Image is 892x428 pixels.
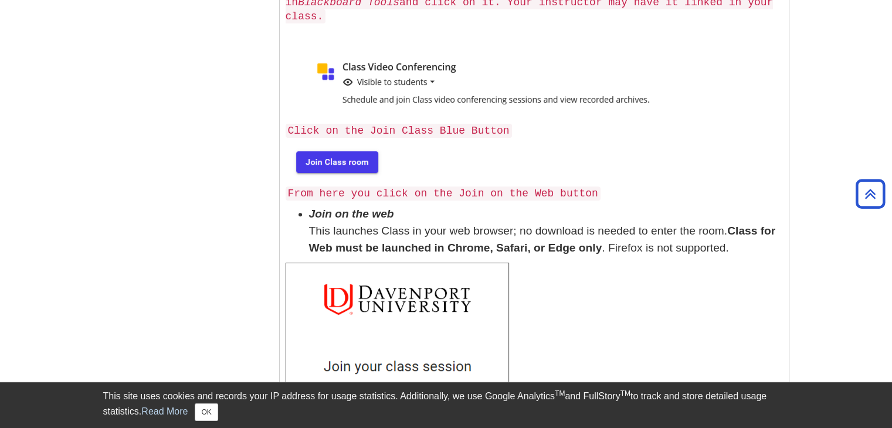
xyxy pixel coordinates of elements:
img: blue button [286,142,386,180]
button: Close [195,403,218,421]
img: class [286,52,723,117]
code: From here you click on the Join on the Web button [286,186,601,201]
sup: TM [620,389,630,398]
a: Read More [141,406,188,416]
a: Back to Top [852,186,889,202]
li: This launches Class in your web browser; no download is needed to enter the room. . Firefox is no... [309,206,783,256]
b: Class for Web must be launched in Chrome, Safari, or Edge only [309,225,776,254]
div: This site uses cookies and records your IP address for usage statistics. Additionally, we use Goo... [103,389,789,421]
em: Join on the web [309,208,394,220]
code: Click on the Join Class Blue Button [286,124,512,138]
sup: TM [555,389,565,398]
